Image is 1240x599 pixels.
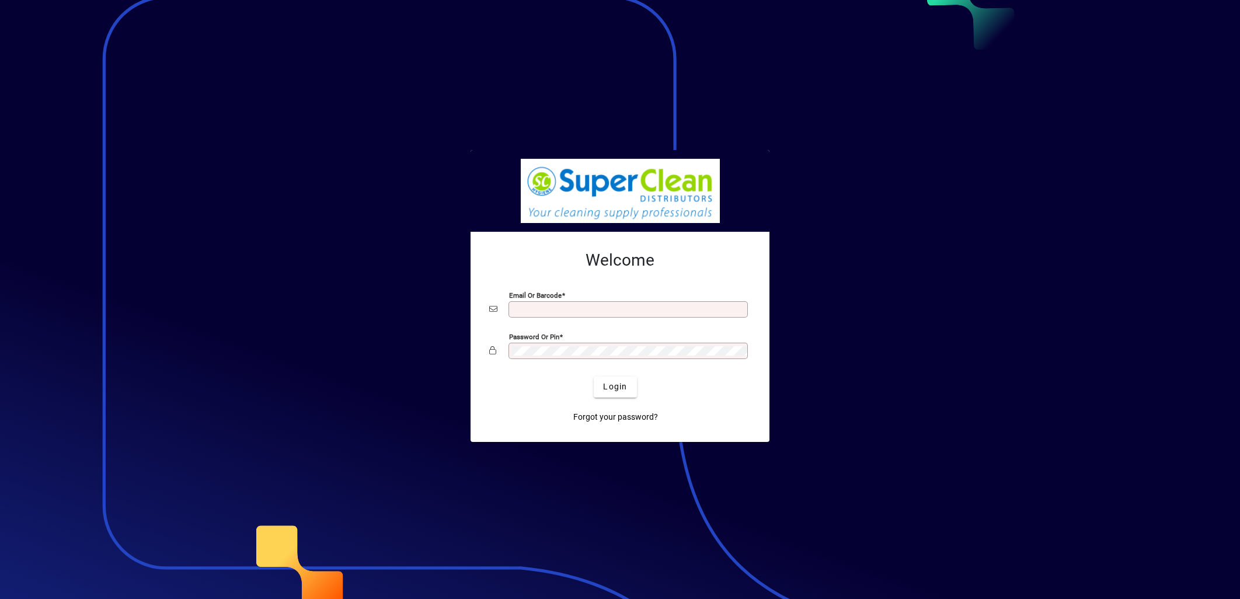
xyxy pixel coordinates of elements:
[594,377,636,398] button: Login
[509,291,562,299] mat-label: Email or Barcode
[603,381,627,393] span: Login
[569,407,663,428] a: Forgot your password?
[573,411,658,423] span: Forgot your password?
[509,332,559,340] mat-label: Password or Pin
[489,250,751,270] h2: Welcome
